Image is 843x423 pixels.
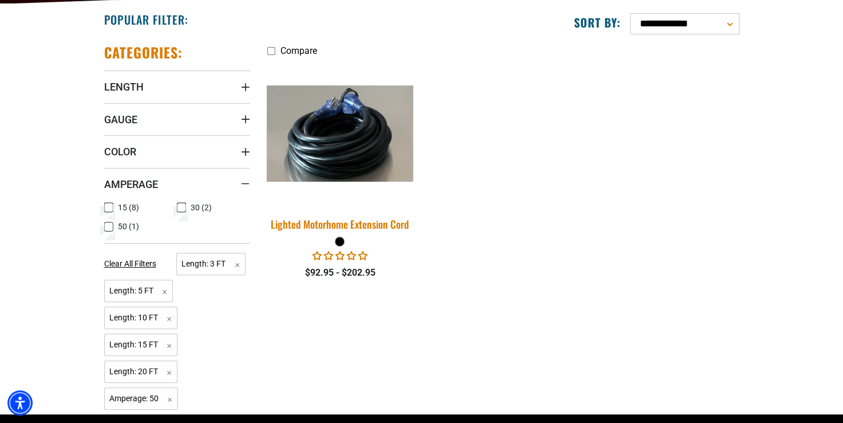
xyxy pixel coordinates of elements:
[267,62,413,236] a: black Lighted Motorhome Extension Cord
[7,390,33,416] div: Accessibility Menu
[104,285,173,296] a: Length: 5 FT
[267,266,413,280] div: $92.95 - $202.95
[118,203,139,211] span: 15 (8)
[118,222,139,230] span: 50 (1)
[176,258,246,269] a: Length: 3 FT
[260,85,420,182] img: black
[104,12,188,27] h2: Popular Filter:
[312,250,367,261] span: 0.00 stars
[104,135,250,167] summary: Color
[104,258,161,270] a: Clear All Filters
[176,253,246,275] span: Length: 3 FT
[104,168,250,200] summary: Amperage
[104,103,250,135] summary: Gauge
[574,15,621,30] label: Sort by:
[104,361,178,383] span: Length: 20 FT
[104,334,178,356] span: Length: 15 FT
[104,387,179,410] span: Amperage: 50
[104,307,178,329] span: Length: 10 FT
[104,44,183,61] h2: Categories:
[104,366,178,377] a: Length: 20 FT
[104,259,156,268] span: Clear All Filters
[191,203,212,211] span: 30 (2)
[104,145,136,158] span: Color
[104,312,178,323] a: Length: 10 FT
[104,178,158,191] span: Amperage
[104,393,179,404] a: Amperage: 50
[104,113,137,126] span: Gauge
[104,339,178,350] a: Length: 15 FT
[267,219,413,229] div: Lighted Motorhome Extension Cord
[280,45,317,56] span: Compare
[104,80,144,93] span: Length
[104,280,173,302] span: Length: 5 FT
[104,70,250,103] summary: Length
